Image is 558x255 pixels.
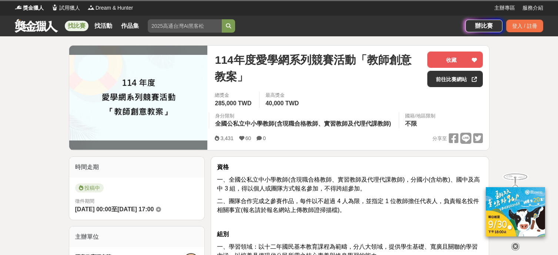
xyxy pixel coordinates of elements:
[69,55,208,141] img: Cover Image
[15,4,44,12] a: Logo獎金獵人
[265,92,301,99] span: 最高獎金
[494,4,515,12] a: 主辦專區
[215,100,251,106] span: 285,000 TWD
[87,4,133,12] a: LogoDream & Hunter
[506,20,543,32] div: 登入 / 註冊
[215,112,393,120] div: 身分限制
[405,112,435,120] div: 國籍/地區限制
[65,21,88,31] a: 找比賽
[217,176,480,192] span: 一、全國公私立中小學教師(含現職合格教師、實習教師及代理代課教師)，分國小(含幼教)、國中及高中 3 組，得以個人或團隊方式報名參加，不得跨組參加。
[465,20,502,32] a: 辦比賽
[486,182,545,231] img: ff197300-f8ee-455f-a0ae-06a3645bc375.jpg
[69,157,205,178] div: 時間走期
[69,226,205,247] div: 主辦單位
[75,183,104,192] span: 投稿中
[215,92,253,99] span: 總獎金
[75,206,111,212] span: [DATE] 00:00
[432,133,447,144] span: 分享至
[220,135,233,141] span: 3,431
[117,206,154,212] span: [DATE] 17:00
[245,135,251,141] span: 60
[111,206,117,212] span: 至
[265,100,299,106] span: 40,000 TWD
[51,4,80,12] a: Logo試用獵人
[96,4,133,12] span: Dream & Hunter
[427,71,483,87] a: 前往比賽網站
[217,231,229,237] strong: 組別
[23,4,44,12] span: 獎金獵人
[263,135,266,141] span: 0
[87,4,95,11] img: Logo
[75,198,94,204] span: 徵件期間
[118,21,142,31] a: 作品集
[405,120,417,127] span: 不限
[217,198,479,213] span: 二、團隊合作完成之參賽作品，每件以不超過 4 人為限，並指定 1 位教師擔任代表人，負責報名投件相關事宜(報名請於報名網站上傳教師證掃描檔)。
[91,21,115,31] a: 找活動
[217,164,229,170] strong: 資格
[15,4,22,11] img: Logo
[215,120,391,127] span: 全國公私立中小學教師(含現職合格教師、實習教師及代理代課教師)
[51,4,59,11] img: Logo
[522,4,543,12] a: 服務介紹
[215,52,421,85] span: 114年度愛學網系列競賽活動「教師創意教案」
[59,4,80,12] span: 試用獵人
[427,52,483,68] button: 收藏
[148,19,222,33] input: 2025高通台灣AI黑客松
